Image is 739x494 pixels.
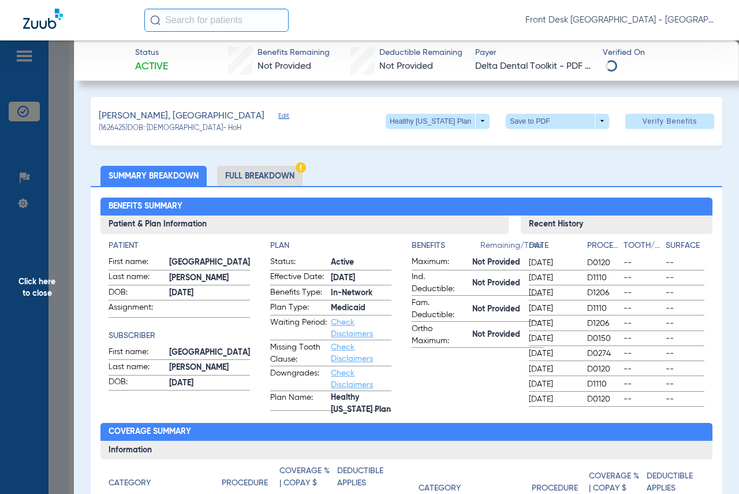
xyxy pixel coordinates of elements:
span: Not Provided [472,303,543,315]
a: Check Disclaimers [331,343,373,363]
h3: Information [100,441,712,459]
span: Healthy [US_STATE] Plan [331,398,391,410]
span: Plan Type: [270,302,327,315]
app-breakdown-title: Tooth/Quad [624,240,662,256]
span: Missing Tooth Clause: [270,341,327,366]
img: Search Icon [150,15,161,25]
app-breakdown-title: Benefits [412,240,480,256]
span: Active [331,257,391,269]
span: [GEOGRAPHIC_DATA] [169,347,250,359]
button: Verify Benefits [625,114,714,129]
span: Status: [270,256,327,270]
span: -- [624,287,662,299]
input: Search for patients [144,9,289,32]
app-breakdown-title: Coverage % | Copay $ [279,465,337,493]
span: D1110 [587,303,619,314]
span: -- [624,333,662,344]
span: -- [666,333,704,344]
span: -- [624,363,662,375]
span: D0274 [587,348,619,359]
span: [DATE] [529,348,577,359]
span: DOB: [109,287,165,300]
app-breakdown-title: Category [109,465,222,493]
span: [DATE] [331,272,391,284]
span: First name: [109,346,165,360]
span: -- [624,393,662,405]
span: D1110 [587,378,619,390]
app-breakdown-title: Deductible Applies [337,465,395,493]
span: Not Provided [472,257,543,269]
span: Medicaid [331,302,391,314]
span: First name: [109,256,165,270]
span: -- [624,318,662,329]
span: -- [666,303,704,314]
span: [DATE] [529,318,577,329]
button: Healthy [US_STATE] Plan [386,114,490,129]
span: Verify Benefits [643,117,697,126]
span: -- [666,348,704,359]
h4: Subscriber [109,330,250,342]
li: Full Breakdown [217,166,303,186]
span: [DATE] [529,272,577,284]
span: DOB: [109,376,165,390]
h4: Patient [109,240,250,252]
span: [PERSON_NAME] [169,272,250,284]
span: Deductible Remaining [379,47,462,59]
span: -- [624,303,662,314]
span: Last name: [109,271,165,285]
div: Chat Widget [681,439,739,494]
span: [DATE] [169,377,250,389]
app-breakdown-title: Procedure [222,465,279,493]
span: Not Provided [257,62,311,71]
span: -- [624,378,662,390]
span: D0150 [587,333,619,344]
img: Hazard [296,162,306,173]
span: -- [624,257,662,269]
span: Fam. Deductible: [412,297,468,321]
span: [DATE] [529,378,577,390]
span: D0120 [587,257,619,269]
span: In-Network [331,287,391,299]
h4: Category [109,477,151,489]
app-breakdown-title: Surface [666,240,704,256]
app-breakdown-title: Procedure [587,240,619,256]
span: [DATE] [529,287,577,299]
h4: Benefits [412,240,480,252]
span: [DATE] [529,363,577,375]
span: [GEOGRAPHIC_DATA] [169,257,250,269]
a: Check Disclaimers [331,318,373,338]
span: [DATE] [169,287,250,299]
h3: Recent History [521,216,712,234]
span: [DATE] [529,333,577,344]
h4: Deductible Applies [337,465,389,489]
span: [PERSON_NAME], [GEOGRAPHIC_DATA] [99,109,264,124]
span: Ind. Deductible: [412,271,468,295]
h4: Coverage % | Copay $ [279,465,331,489]
span: [DATE] [529,393,577,405]
span: -- [624,272,662,284]
span: -- [666,257,704,269]
span: -- [666,272,704,284]
span: -- [666,378,704,390]
span: Edit [278,112,289,123]
span: Not Provided [472,329,543,341]
span: Plan Name: [270,392,327,410]
span: Effective Date: [270,271,327,285]
h4: Procedure [222,477,268,489]
span: Not Provided [472,277,543,289]
span: -- [666,393,704,405]
span: Ortho Maximum: [412,323,468,347]
span: Front Desk [GEOGRAPHIC_DATA] - [GEOGRAPHIC_DATA] | My Community Dental Centers [525,14,716,26]
h2: Coverage Summary [100,423,712,441]
span: Maximum: [412,256,468,270]
span: [DATE] [529,303,577,314]
span: Remaining/Total [480,240,543,256]
a: Check Disclaimers [331,369,373,389]
h4: Procedure [587,240,619,252]
span: D0120 [587,393,619,405]
span: D1206 [587,287,619,299]
span: Assignment: [109,302,165,317]
h4: Date [529,240,577,252]
button: Save to PDF [506,114,609,129]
